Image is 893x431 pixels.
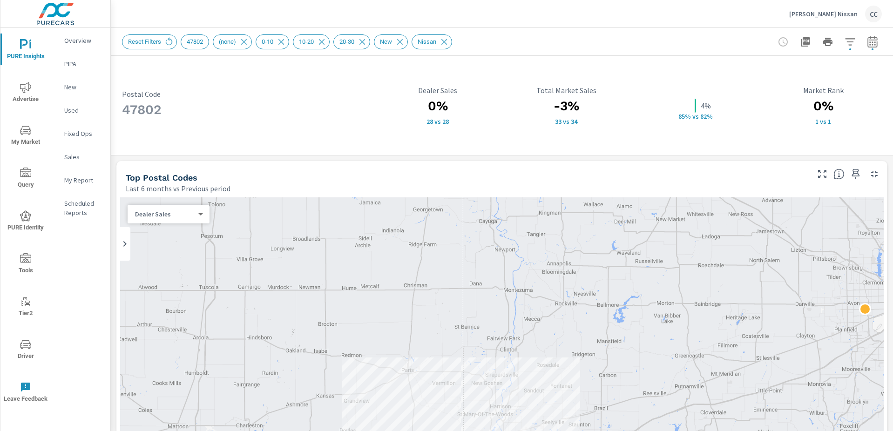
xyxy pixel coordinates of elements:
div: Reset Filters [122,34,177,49]
span: Tier2 [3,296,48,319]
span: Nissan [412,38,442,45]
p: Sales [64,152,103,162]
div: PIPA [51,57,110,71]
span: New [374,38,398,45]
span: 0-10 [256,38,279,45]
button: Print Report [819,33,837,51]
p: Overview [64,36,103,45]
button: "Export Report to PDF" [796,33,815,51]
button: Make Fullscreen [815,167,830,182]
span: Driver [3,339,48,362]
h5: Top Postal Codes [126,173,197,182]
div: Overview [51,34,110,47]
span: 10-20 [293,38,319,45]
div: 0-10 [256,34,289,49]
span: Reset Filters [122,38,167,45]
p: PIPA [64,59,103,68]
p: s 82% [696,112,718,120]
button: Minimize Widget [867,167,882,182]
div: (none) [213,34,252,49]
span: Tools [3,253,48,276]
span: My Market [3,125,48,148]
div: nav menu [0,28,51,413]
div: CC [865,6,882,22]
div: Dealer Sales [128,210,202,219]
span: Save this to your personalized report [848,167,863,182]
span: 47802 [181,38,209,45]
p: Dealer Sales [379,86,496,94]
button: Select Date Range [863,33,882,51]
p: [PERSON_NAME] Nissan [789,10,858,18]
p: 33 vs 34 [507,118,625,125]
p: Total Market Sales [507,86,625,94]
p: 4% [701,100,711,111]
p: Last 6 months vs Previous period [126,183,230,194]
button: Apply Filters [841,33,859,51]
span: (none) [213,38,242,45]
p: 85% v [671,112,696,120]
span: PURE Insights [3,39,48,62]
span: Leave Feedback [3,382,48,404]
p: Used [64,106,103,115]
span: Find the biggest opportunities in your market for your inventory. Understand by postal code where... [833,168,845,180]
div: Used [51,103,110,117]
div: Fixed Ops [51,127,110,141]
p: Market Rank [764,86,882,94]
span: Query [3,168,48,190]
p: 1 vs 1 [764,118,882,125]
h3: -3% [507,98,625,114]
div: New [51,80,110,94]
div: 20-30 [333,34,370,49]
div: Nissan [412,34,452,49]
div: Sales [51,150,110,164]
span: PURE Identity [3,210,48,233]
p: 28 vs 28 [379,118,496,125]
div: New [374,34,408,49]
p: My Report [64,175,103,185]
p: Fixed Ops [64,129,103,138]
span: 20-30 [334,38,360,45]
p: Dealer Sales [135,210,195,218]
p: New [64,82,103,92]
h3: 0% [379,98,496,114]
span: Advertise [3,82,48,105]
div: My Report [51,173,110,187]
div: 10-20 [293,34,330,49]
div: Scheduled Reports [51,196,110,220]
p: Scheduled Reports [64,199,103,217]
h3: 0% [764,98,882,114]
h3: 47802 [122,102,368,118]
p: Postal Code [122,90,368,98]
